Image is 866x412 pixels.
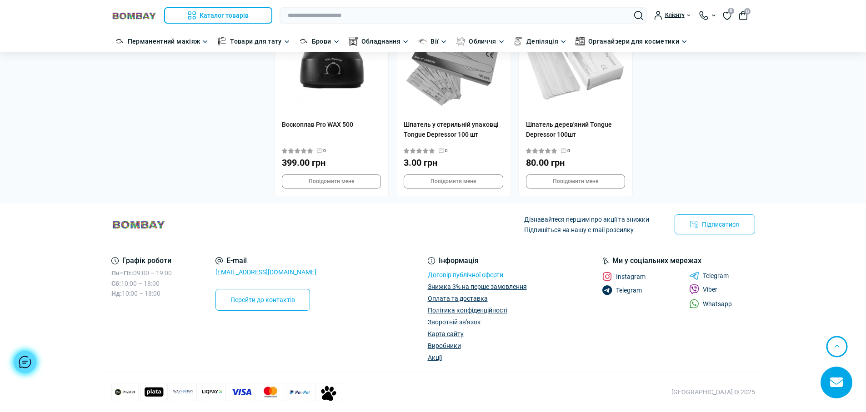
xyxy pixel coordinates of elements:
[602,285,642,295] a: Telegram
[115,37,124,46] img: Перманентний макіяж
[428,307,507,314] a: Політика конфіденційності
[514,37,523,46] img: Депіляція
[744,8,751,15] span: 0
[115,386,135,398] img: Privat 24
[230,36,281,46] a: Товари для тату
[671,387,755,397] div: [GEOGRAPHIC_DATA] © 2025
[602,272,646,282] a: Instagram
[173,386,193,398] img: Wayforpay
[289,386,310,398] img: PayPal
[576,37,585,46] img: Органайзери для косметики
[217,37,226,46] img: Товари для тату
[689,284,717,294] a: Viber
[282,174,381,189] button: Notice
[456,37,465,46] img: Обличчя
[282,13,381,112] img: Воскоплав Pro WAX 500
[526,36,558,46] a: Депіляція
[616,287,642,293] span: Telegram
[428,295,488,302] a: Оплата та доставка
[144,386,164,398] img: Mono plata
[428,318,481,326] a: Зворотній зв'язок
[312,36,331,46] a: Брови
[111,280,121,287] b: Сб:
[404,158,503,167] div: 3.00 грн
[689,299,732,308] a: Whatsapp
[231,386,251,398] img: Visa
[469,36,496,46] a: Обличчя
[323,147,326,154] span: 0
[111,268,172,298] div: 09:00 – 19:00 10:00 – 18:00 10:00 – 18:00
[588,36,679,46] a: Органайзери для косметики
[428,257,527,264] div: Інформація
[404,174,503,189] button: Notice
[524,214,649,224] p: Дізнавайтеся першим про акції та знижки
[215,268,316,276] a: [EMAIL_ADDRESS][DOMAIN_NAME]
[739,11,748,20] button: 0
[616,273,646,280] span: Instagram
[111,257,172,264] div: Графік роботи
[404,119,503,140] a: Шпатель у стерильній упаковці Tongue Depressor 100 шт
[445,147,448,154] span: 0
[299,37,308,46] img: Брови
[524,225,649,235] p: Підпишіться на нашу e-mail розсилку
[202,386,222,398] img: LiqPay
[428,330,464,338] a: Карта сайту
[215,289,310,311] a: Перейти до контактів
[260,386,280,398] img: Mastercard
[164,7,272,24] button: Каталог товарів
[111,269,133,277] b: Пн–Пт:
[428,271,503,278] a: Договір публічної оферти
[349,37,358,46] img: Обладнання
[361,36,401,46] a: Обладнання
[526,13,626,112] img: Шпатель дерев'яний Tongue Depressor 100шт
[282,158,381,167] div: 399.00 грн
[215,257,316,264] div: E-mail
[728,8,734,14] span: 0
[602,257,755,264] div: Ми у соціальних мережах
[111,219,166,230] img: BOMBAY
[634,11,643,20] button: Search
[428,342,461,349] a: Виробники
[526,174,626,189] button: Notice
[689,272,729,280] a: Telegram
[430,36,439,46] a: Вії
[282,119,381,129] a: Воскоплав Pro WAX 500
[675,214,755,234] button: Підписатися
[428,283,527,290] a: Знижка 3% на перше замовлення
[128,36,200,46] a: Перманентний макіяж
[404,13,503,112] img: Шпатель у стерильній упаковці Tongue Depressor 100 шт
[111,290,122,297] b: Нд:
[526,119,626,140] a: Шпатель дерев'яний Tongue Depressor 100шт
[418,37,427,46] img: Вії
[526,158,626,167] div: 80.00 грн
[428,354,442,361] a: Акції
[318,385,339,402] img: Payment icon
[567,147,570,154] span: 0
[723,10,731,20] a: 0
[111,11,157,20] img: BOMBAY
